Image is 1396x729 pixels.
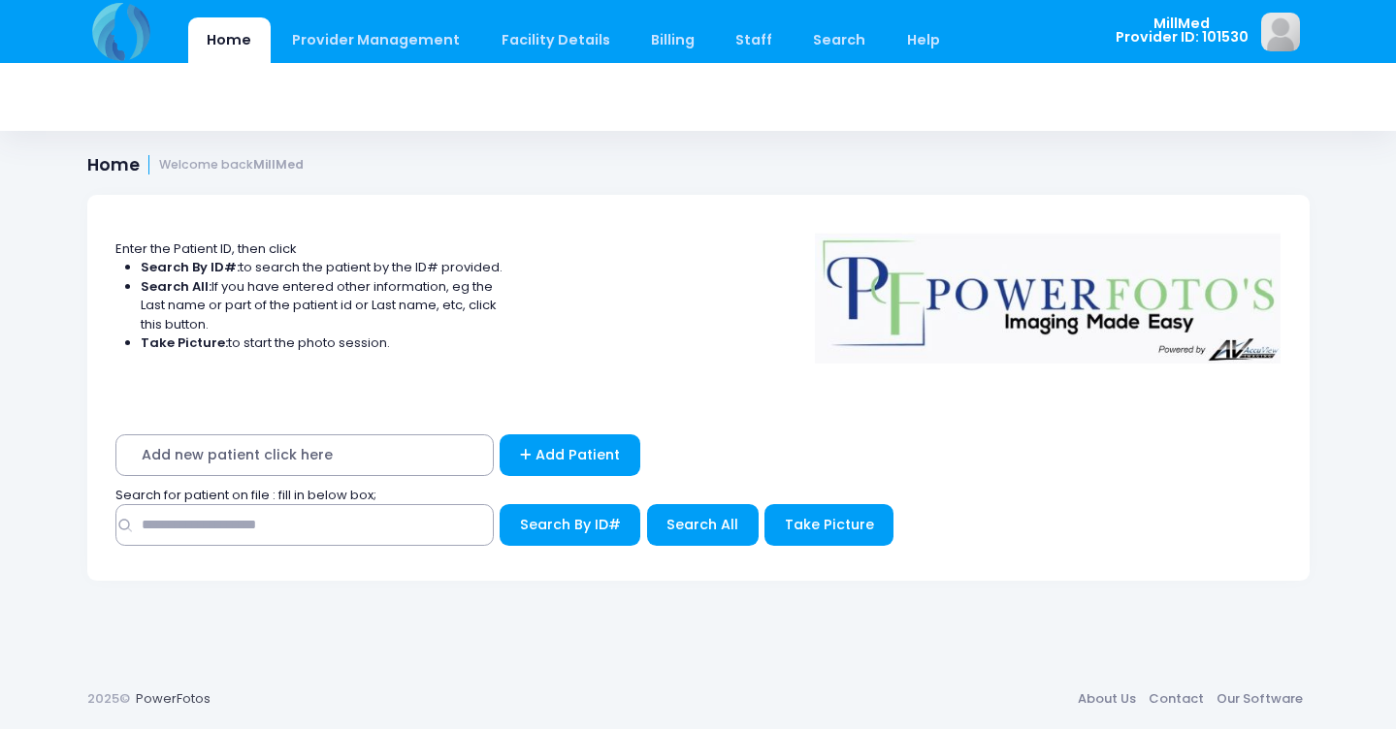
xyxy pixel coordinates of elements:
a: PowerFotos [136,689,211,708]
span: Enter the Patient ID, then click [115,239,297,258]
li: to search the patient by the ID# provided. [141,258,503,277]
button: Search By ID# [500,504,640,546]
span: Search All [666,515,738,534]
strong: Take Picture: [141,333,228,352]
a: Home [188,17,271,63]
span: 2025© [87,689,130,708]
a: Staff [717,17,792,63]
span: Search By ID# [520,515,621,534]
a: Contact [1143,681,1211,716]
img: Logo [805,220,1290,364]
h1: Home [87,155,305,175]
small: Welcome back [159,158,304,173]
a: Help [888,17,958,63]
a: Search [795,17,885,63]
li: to start the photo session. [141,333,503,353]
strong: Search By ID#: [141,258,240,276]
a: Facility Details [482,17,629,63]
button: Take Picture [764,504,893,546]
a: Billing [632,17,713,63]
a: Provider Management [274,17,479,63]
strong: Search All: [141,277,211,296]
a: Add Patient [500,434,640,476]
a: About Us [1072,681,1143,716]
button: Search All [647,504,759,546]
span: MillMed Provider ID: 101530 [1116,16,1249,45]
strong: MillMed [253,156,304,173]
li: If you have entered other information, eg the Last name or part of the patient id or Last name, e... [141,277,503,334]
a: Our Software [1211,681,1310,716]
img: image [1261,13,1300,51]
span: Add new patient click here [115,434,494,476]
span: Search for patient on file : fill in below box; [115,486,376,504]
span: Take Picture [785,515,874,534]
